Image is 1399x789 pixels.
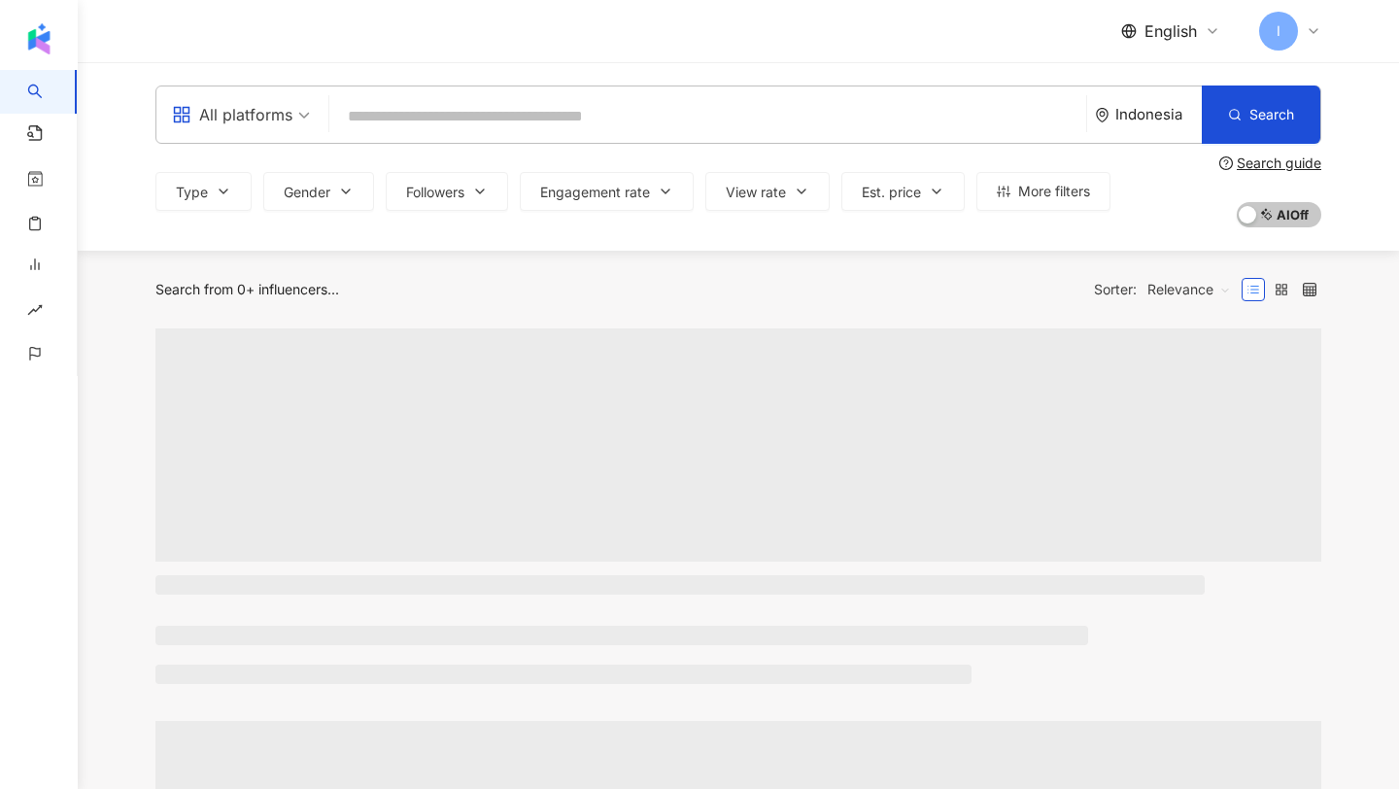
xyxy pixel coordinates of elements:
[176,185,208,200] span: Type
[1147,274,1231,305] span: Relevance
[386,172,508,211] button: Followers
[263,172,374,211] button: Gender
[705,172,830,211] button: View rate
[1237,155,1321,171] div: Search guide
[172,99,292,130] div: All platforms
[27,291,43,334] span: rise
[155,282,339,297] div: Search from 0+ influencers...
[406,185,464,200] span: Followers
[1018,184,1090,199] span: More filters
[1277,20,1280,42] span: I
[520,172,694,211] button: Engagement rate
[1249,107,1294,122] span: Search
[1219,156,1233,170] span: question-circle
[726,185,786,200] span: View rate
[27,70,97,116] a: search
[284,185,330,200] span: Gender
[976,172,1110,211] button: More filters
[1094,274,1242,305] div: Sorter:
[172,105,191,124] span: appstore
[540,185,650,200] span: Engagement rate
[23,23,54,54] img: logo icon
[841,172,965,211] button: Est. price
[1115,106,1202,122] div: Indonesia
[1144,20,1197,42] span: English
[155,172,252,211] button: Type
[862,185,921,200] span: Est. price
[1095,108,1109,122] span: environment
[1202,86,1320,144] button: Search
